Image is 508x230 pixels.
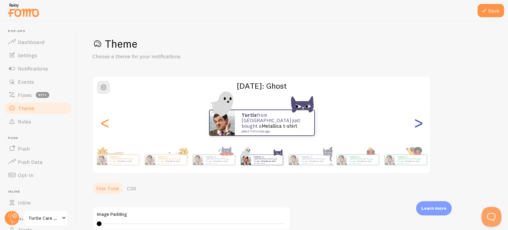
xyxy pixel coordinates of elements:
small: about 4 minutes ago [110,162,136,164]
span: Inline [18,199,31,206]
span: Theme [18,105,34,112]
a: Metallica t-shirt [310,160,324,162]
a: Metallica t-shirt [405,160,420,162]
span: Rules [18,118,31,125]
div: Next slide [414,99,422,147]
span: Push Data [18,159,43,165]
small: about 4 minutes ago [206,162,232,164]
a: Settings [4,49,72,62]
p: from [GEOGRAPHIC_DATA] just bought a [241,113,308,133]
a: Flows beta [4,88,72,102]
span: Push [18,145,30,152]
h1: Theme [92,37,492,51]
a: CSS [123,182,140,195]
a: Metallica t-shirt [118,160,132,162]
strong: turtle [254,156,260,158]
strong: turtle [110,156,116,158]
p: from [GEOGRAPHIC_DATA] just bought a [398,156,424,164]
a: Push [4,142,72,155]
strong: turtle [398,156,404,158]
small: about 4 minutes ago [350,162,375,164]
small: about 4 minutes ago [398,162,423,164]
label: Image Padding [97,211,286,217]
span: Dashboard [18,39,44,45]
a: Fine Tune [92,182,123,195]
strong: turtle [158,156,164,158]
a: Turtle Care Guide [24,210,68,226]
a: Events [4,75,72,88]
p: from [GEOGRAPHIC_DATA] just bought a [206,156,232,164]
img: Fomo [145,155,155,165]
img: Fomo [241,155,251,165]
span: Pop-ups [8,29,72,33]
a: Notifications [4,62,72,75]
span: Turtle Care Guide [28,214,60,222]
p: Learn more [421,205,446,211]
h2: [DATE]: Ghost [93,81,430,91]
a: Rules [4,115,72,128]
a: Metallica t-shirt [262,123,297,129]
span: Flows [18,92,32,98]
small: about 4 minutes ago [158,162,184,164]
p: Choose a theme for your notifications [92,53,251,60]
a: Metallica t-shirt [262,160,276,162]
a: Dashboard [4,35,72,49]
p: from [GEOGRAPHIC_DATA] just bought a [254,156,280,164]
img: Fomo [289,155,299,165]
a: Theme [4,102,72,115]
span: Push [8,136,72,140]
span: Notifications [18,65,48,72]
p: from [GEOGRAPHIC_DATA] just bought a [110,156,136,164]
img: Fomo [385,155,395,165]
a: Inline [4,196,72,209]
img: Fomo [97,155,107,165]
small: about 4 minutes ago [302,162,327,164]
img: Fomo [210,110,235,135]
div: Learn more [416,201,452,215]
span: Inline [8,190,72,194]
a: Metallica t-shirt [166,160,180,162]
span: Settings [18,52,37,59]
p: from [GEOGRAPHIC_DATA] just bought a [302,156,328,164]
img: fomo-relay-logo-orange.svg [7,2,40,19]
small: about 4 minutes ago [241,130,306,133]
a: Metallica t-shirt [358,160,372,162]
a: Push Data [4,155,72,168]
p: from [GEOGRAPHIC_DATA] just bought a [158,156,184,164]
small: about 4 minutes ago [254,162,279,164]
strong: turtle [241,112,257,118]
img: Fomo [337,155,347,165]
span: beta [36,92,49,98]
span: Opt-In [18,172,33,178]
strong: turtle [206,156,212,158]
p: from [GEOGRAPHIC_DATA] just bought a [350,156,376,164]
div: Previous slide [101,99,109,147]
a: Metallica t-shirt [214,160,228,162]
span: Events [18,78,34,85]
strong: turtle [302,156,308,158]
strong: turtle [350,156,356,158]
iframe: Help Scout Beacon - Open [482,207,501,227]
img: Fomo [193,155,203,165]
a: Opt-In [4,168,72,182]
